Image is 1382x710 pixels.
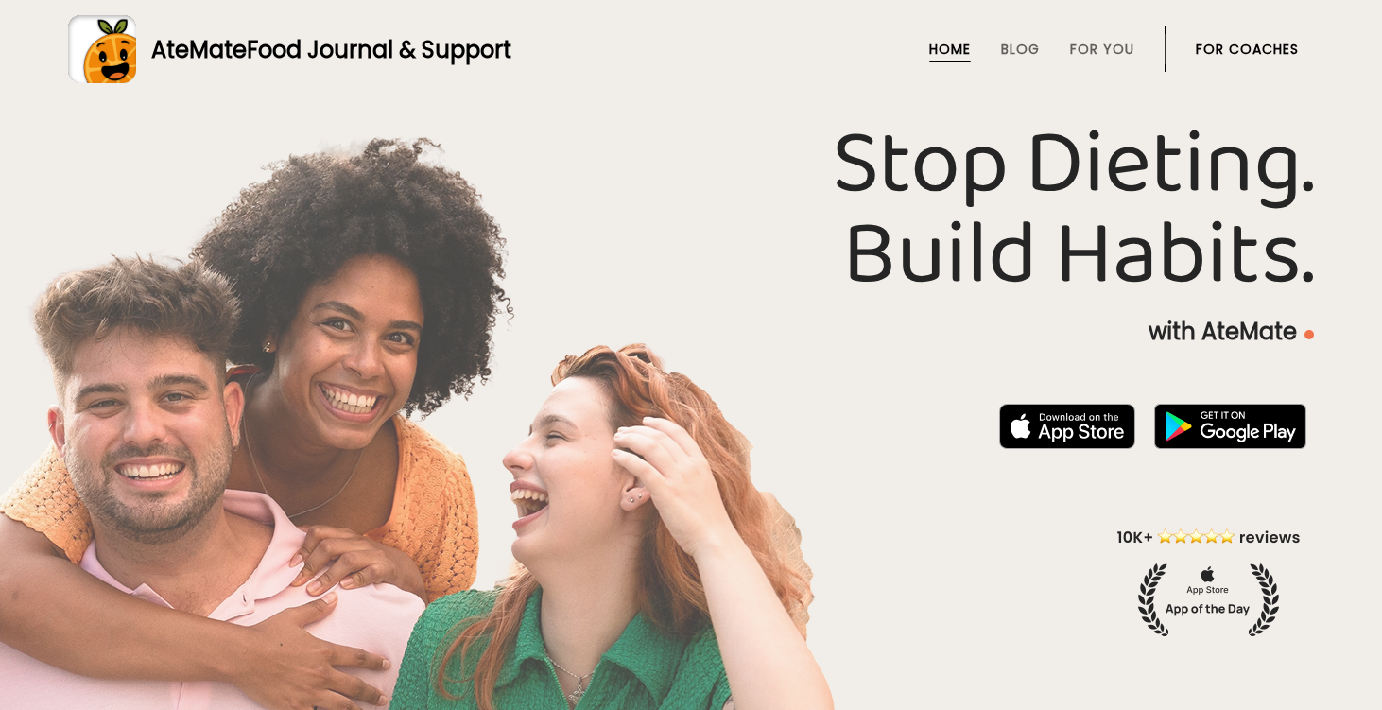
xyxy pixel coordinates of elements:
a: For Coaches [1196,42,1299,57]
a: Blog [1001,42,1040,57]
a: For You [1070,42,1134,57]
a: Home [929,42,971,57]
img: badge-download-apple.svg [999,404,1135,449]
img: badge-download-google.png [1154,404,1306,449]
a: AteMateFood Journal & Support [68,15,1314,83]
p: with AteMate [68,317,1314,347]
span: Food Journal & Support [247,34,511,65]
h1: Stop Dieting. Build Habits. [68,120,1314,302]
img: home-hero-appoftheday.png [1103,526,1314,636]
div: AteMate [136,33,511,66]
